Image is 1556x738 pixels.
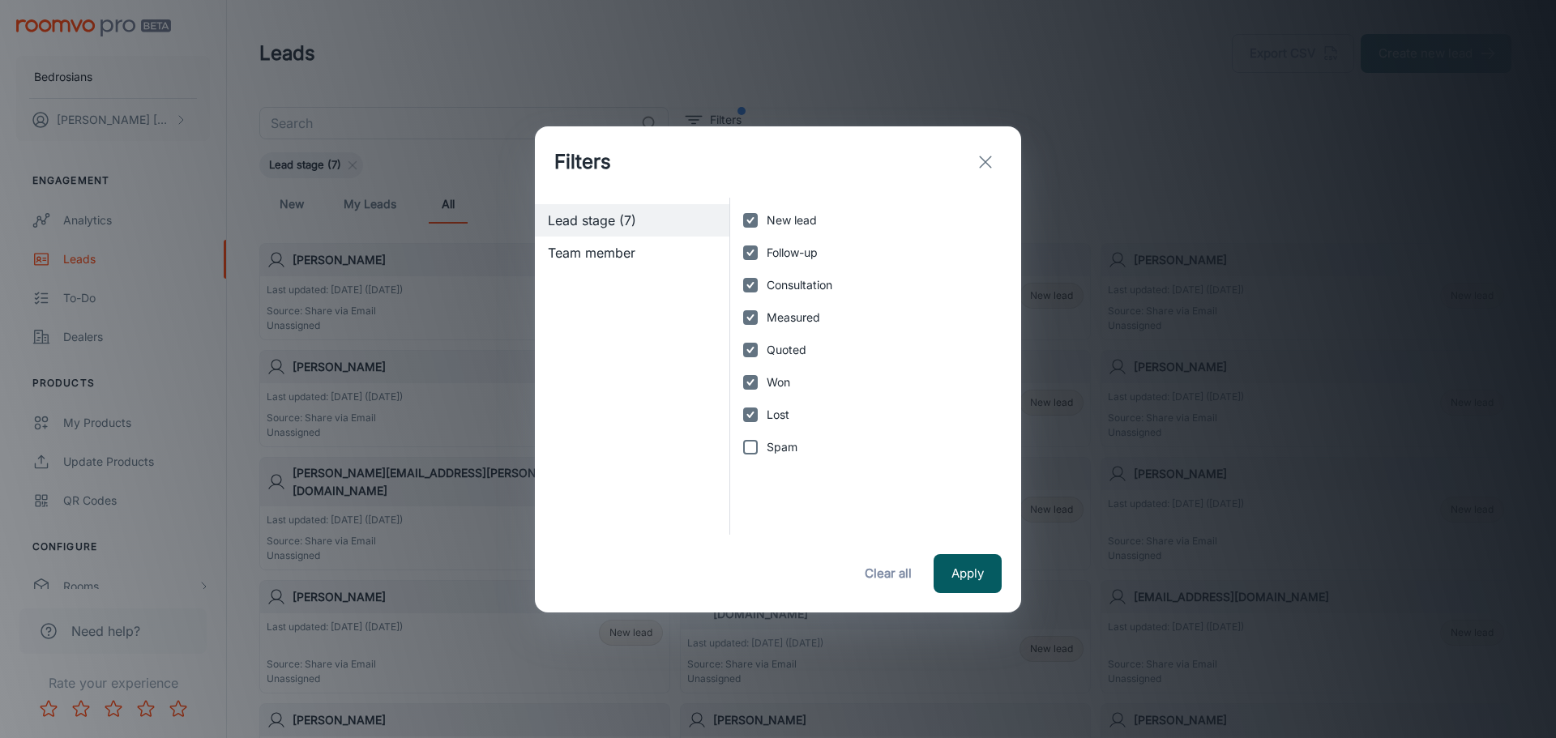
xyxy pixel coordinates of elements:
[767,211,817,229] span: New lead
[548,211,716,230] span: Lead stage (7)
[767,276,832,294] span: Consultation
[767,373,790,391] span: Won
[767,341,806,359] span: Quoted
[767,438,797,456] span: Spam
[548,243,716,262] span: Team member
[969,146,1002,178] button: exit
[856,554,921,593] button: Clear all
[934,554,1002,593] button: Apply
[554,147,611,177] h1: Filters
[767,309,820,326] span: Measured
[767,244,818,262] span: Follow-up
[535,237,729,269] div: Team member
[767,406,789,424] span: Lost
[535,204,729,237] div: Lead stage (7)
